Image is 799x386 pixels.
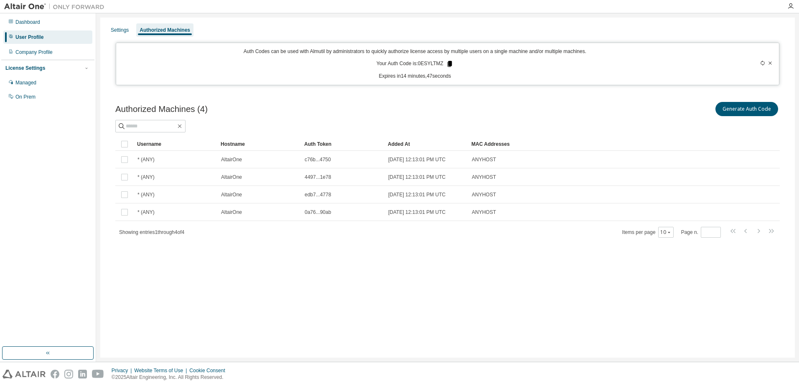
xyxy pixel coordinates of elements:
[715,102,778,116] button: Generate Auth Code
[388,156,445,163] span: [DATE] 12:13:01 PM UTC
[5,65,45,71] div: License Settings
[472,156,496,163] span: ANYHOST
[305,156,331,163] span: c76b...4750
[140,27,190,33] div: Authorized Machines
[472,174,496,180] span: ANYHOST
[388,191,445,198] span: [DATE] 12:13:01 PM UTC
[388,209,445,216] span: [DATE] 12:13:01 PM UTC
[221,174,242,180] span: AltairOne
[221,137,298,151] div: Hostname
[189,367,230,374] div: Cookie Consent
[137,156,155,163] span: * (ANY)
[51,370,59,378] img: facebook.svg
[472,209,496,216] span: ANYHOST
[304,137,381,151] div: Auth Token
[121,73,709,80] p: Expires in 14 minutes, 47 seconds
[305,191,331,198] span: edb7...4778
[4,3,109,11] img: Altair One
[112,367,134,374] div: Privacy
[15,49,53,56] div: Company Profile
[15,19,40,25] div: Dashboard
[137,137,214,151] div: Username
[115,104,208,114] span: Authorized Machines (4)
[121,48,709,55] p: Auth Codes can be used with Almutil by administrators to quickly authorize license access by mult...
[221,209,242,216] span: AltairOne
[111,27,129,33] div: Settings
[681,227,721,238] span: Page n.
[78,370,87,378] img: linkedin.svg
[15,34,43,41] div: User Profile
[660,229,672,236] button: 10
[64,370,73,378] img: instagram.svg
[622,227,674,238] span: Items per page
[388,174,445,180] span: [DATE] 12:13:01 PM UTC
[15,94,36,100] div: On Prem
[137,191,155,198] span: * (ANY)
[305,209,331,216] span: 0a76...90ab
[112,374,230,381] p: © 2025 Altair Engineering, Inc. All Rights Reserved.
[221,191,242,198] span: AltairOne
[137,209,155,216] span: * (ANY)
[388,137,465,151] div: Added At
[377,60,453,68] p: Your Auth Code is: 0ESYLTMZ
[15,79,36,86] div: Managed
[305,174,331,180] span: 4497...1e78
[221,156,242,163] span: AltairOne
[471,137,692,151] div: MAC Addresses
[119,229,184,235] span: Showing entries 1 through 4 of 4
[137,174,155,180] span: * (ANY)
[472,191,496,198] span: ANYHOST
[3,370,46,378] img: altair_logo.svg
[92,370,104,378] img: youtube.svg
[134,367,189,374] div: Website Terms of Use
